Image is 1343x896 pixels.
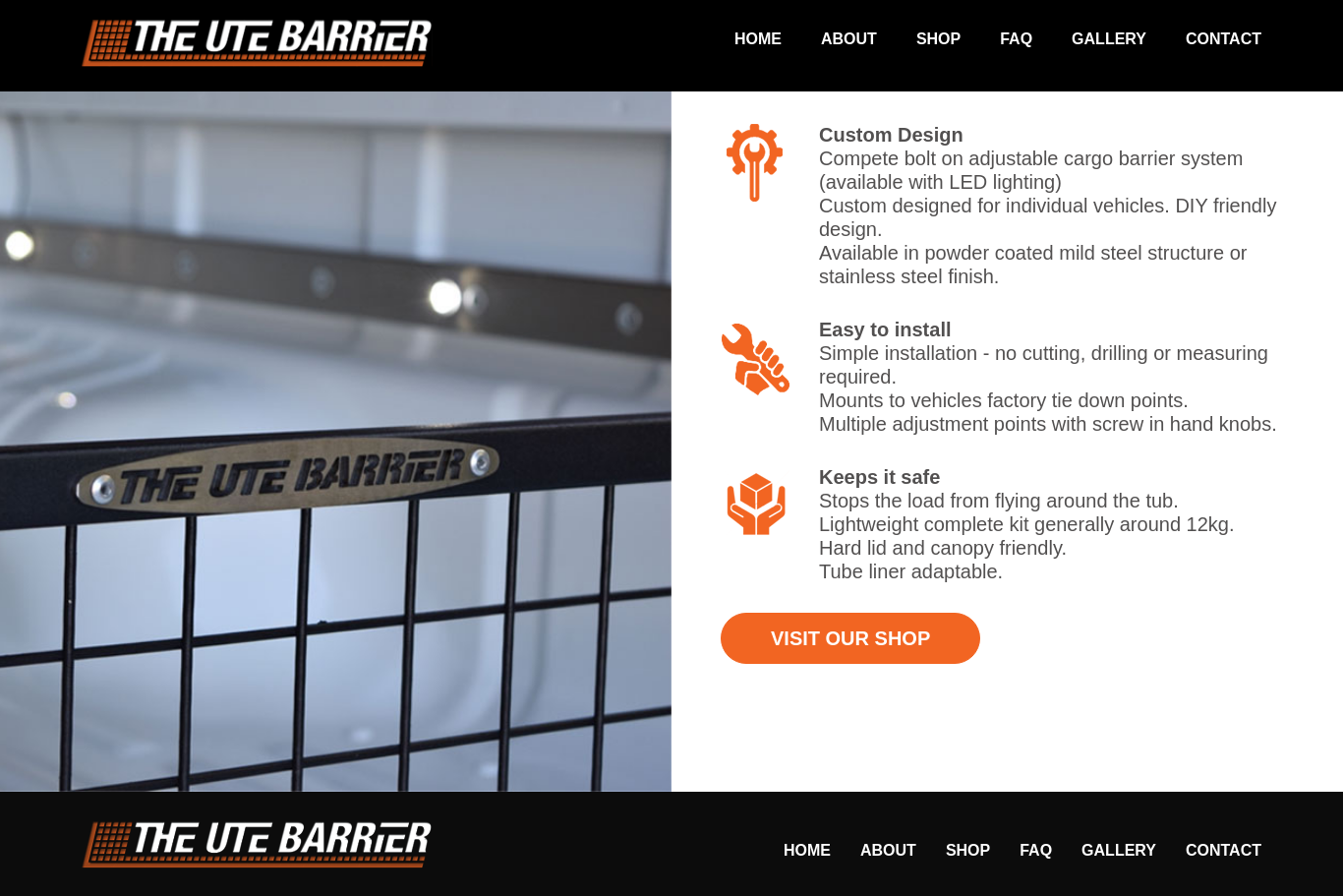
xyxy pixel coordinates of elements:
li: Stops the load from flying around the tub. Lightweight complete kit generally around 12kg. Hard l... [721,465,1294,583]
a: Visit Our Shop [721,613,980,664]
a: Shop [946,842,990,859]
img: logo.png [82,20,433,67]
strong: Custom Design [819,124,963,146]
strong: Easy to install [819,319,952,340]
a: Gallery [1032,20,1146,58]
a: Shop [877,20,961,58]
a: About [860,842,916,859]
a: Home [695,20,782,58]
a: FAQ [961,20,1032,58]
li: Simple installation - no cutting, drilling or measuring required. Mounts to vehicles factory tie ... [721,318,1294,436]
strong: Keeps it safe [819,466,940,488]
a: Gallery [1081,842,1156,859]
img: footer-logo.png [82,821,432,868]
a: Contact [1186,842,1261,859]
a: Contact [1146,20,1261,58]
a: FAQ [1020,842,1052,859]
a: Home [784,842,831,859]
li: Compete bolt on adjustable cargo barrier system (available with LED lighting) Custom designed for... [721,123,1294,288]
a: About [782,20,877,58]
